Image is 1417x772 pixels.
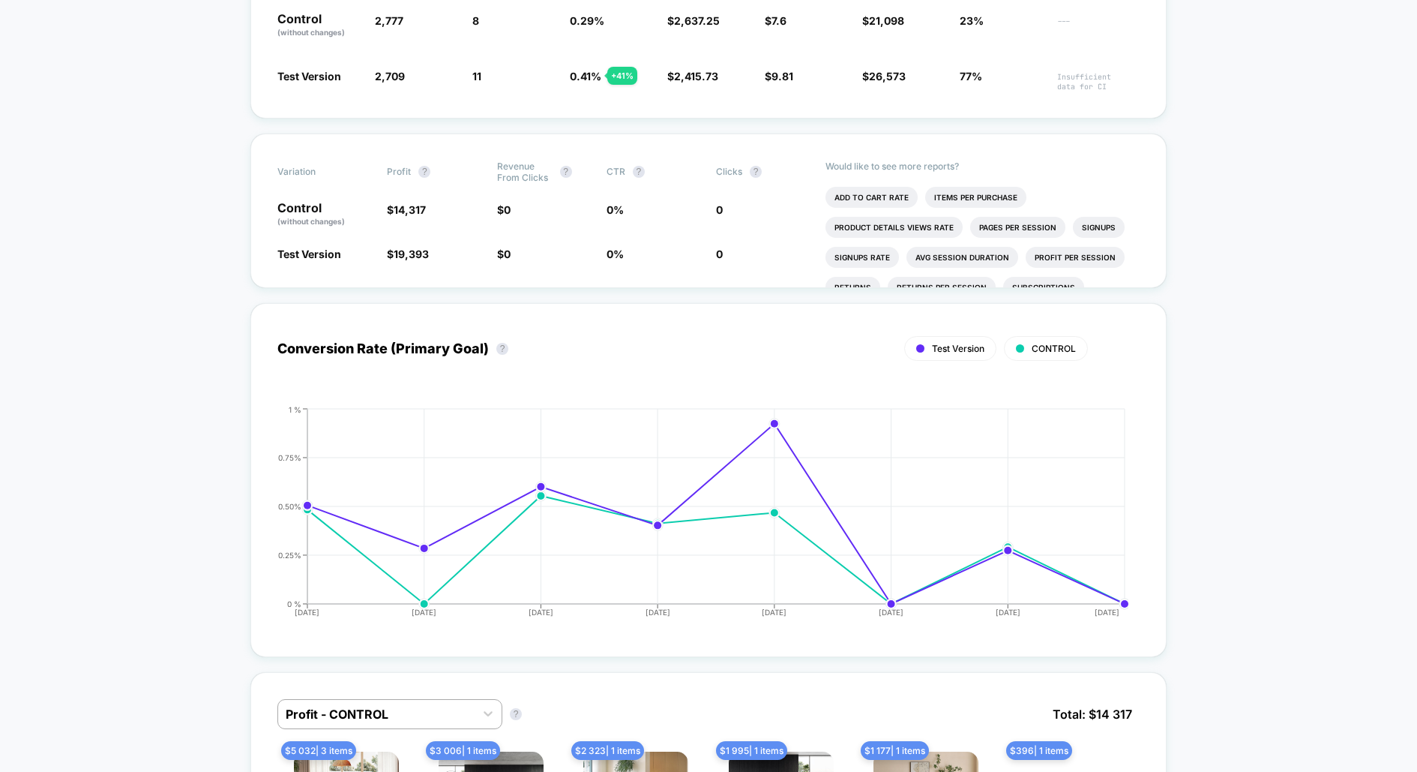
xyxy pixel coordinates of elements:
[633,166,645,178] button: ?
[869,14,904,27] span: 21,098
[1026,247,1125,268] li: Profit Per Session
[510,708,522,720] button: ?
[771,14,786,27] span: 7.6
[387,248,429,260] span: $
[765,14,786,27] span: $
[287,599,301,608] tspan: 0 %
[375,14,403,27] span: 2,777
[607,166,625,177] span: CTR
[1003,277,1084,298] li: Subscriptions
[932,343,984,354] span: Test Version
[771,70,793,83] span: 9.81
[426,741,500,760] span: $ 3 006 | 1 items
[646,608,670,617] tspan: [DATE]
[607,67,637,85] div: + 41 %
[996,608,1020,617] tspan: [DATE]
[418,166,430,178] button: ?
[1006,741,1072,760] span: $ 396 | 1 items
[529,608,553,617] tspan: [DATE]
[504,248,511,260] span: 0
[1057,72,1140,92] span: Insufficient data for CI
[1073,217,1125,238] li: Signups
[277,13,360,38] p: Control
[879,608,903,617] tspan: [DATE]
[497,203,511,216] span: $
[960,14,984,27] span: 23%
[716,166,742,177] span: Clicks
[925,187,1026,208] li: Items Per Purchase
[762,608,786,617] tspan: [DATE]
[1095,608,1119,617] tspan: [DATE]
[278,550,301,559] tspan: 0.25%
[504,203,511,216] span: 0
[277,248,341,260] span: Test Version
[960,70,982,83] span: 77%
[496,343,508,355] button: ?
[394,203,426,216] span: 14,317
[1045,699,1140,729] span: Total: $ 14 317
[570,14,604,27] span: 0.29 %
[277,28,345,37] span: (without changes)
[607,248,624,260] span: 0 %
[472,14,479,27] span: 8
[277,217,345,226] span: (without changes)
[667,70,718,83] span: $
[1032,343,1076,354] span: CONTROL
[825,187,918,208] li: Add To Cart Rate
[1057,17,1140,38] span: ---
[412,608,436,617] tspan: [DATE]
[716,741,787,760] span: $ 1 995 | 1 items
[570,70,601,83] span: 0.41 %
[888,277,996,298] li: Returns Per Session
[262,405,1125,630] div: CONVERSION_RATE
[277,161,360,183] span: Variation
[716,248,723,260] span: 0
[861,741,929,760] span: $ 1 177 | 1 items
[394,248,429,260] span: 19,393
[765,70,793,83] span: $
[674,70,718,83] span: 2,415.73
[387,166,411,177] span: Profit
[387,203,426,216] span: $
[560,166,572,178] button: ?
[295,608,319,617] tspan: [DATE]
[750,166,762,178] button: ?
[906,247,1018,268] li: Avg Session Duration
[497,161,553,183] span: Revenue From Clicks
[277,202,372,227] p: Control
[289,404,301,413] tspan: 1 %
[825,247,899,268] li: Signups Rate
[825,217,963,238] li: Product Details Views Rate
[571,741,644,760] span: $ 2 323 | 1 items
[862,70,906,83] span: $
[970,217,1065,238] li: Pages Per Session
[277,70,341,83] span: Test Version
[825,161,1140,172] p: Would like to see more reports?
[674,14,720,27] span: 2,637.25
[281,741,356,760] span: $ 5 032 | 3 items
[497,248,511,260] span: $
[472,70,481,83] span: 11
[375,70,405,83] span: 2,709
[862,14,904,27] span: $
[869,70,906,83] span: 26,573
[716,203,723,216] span: 0
[667,14,720,27] span: $
[278,452,301,461] tspan: 0.75%
[278,501,301,510] tspan: 0.50%
[607,203,624,216] span: 0 %
[825,277,880,298] li: Returns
